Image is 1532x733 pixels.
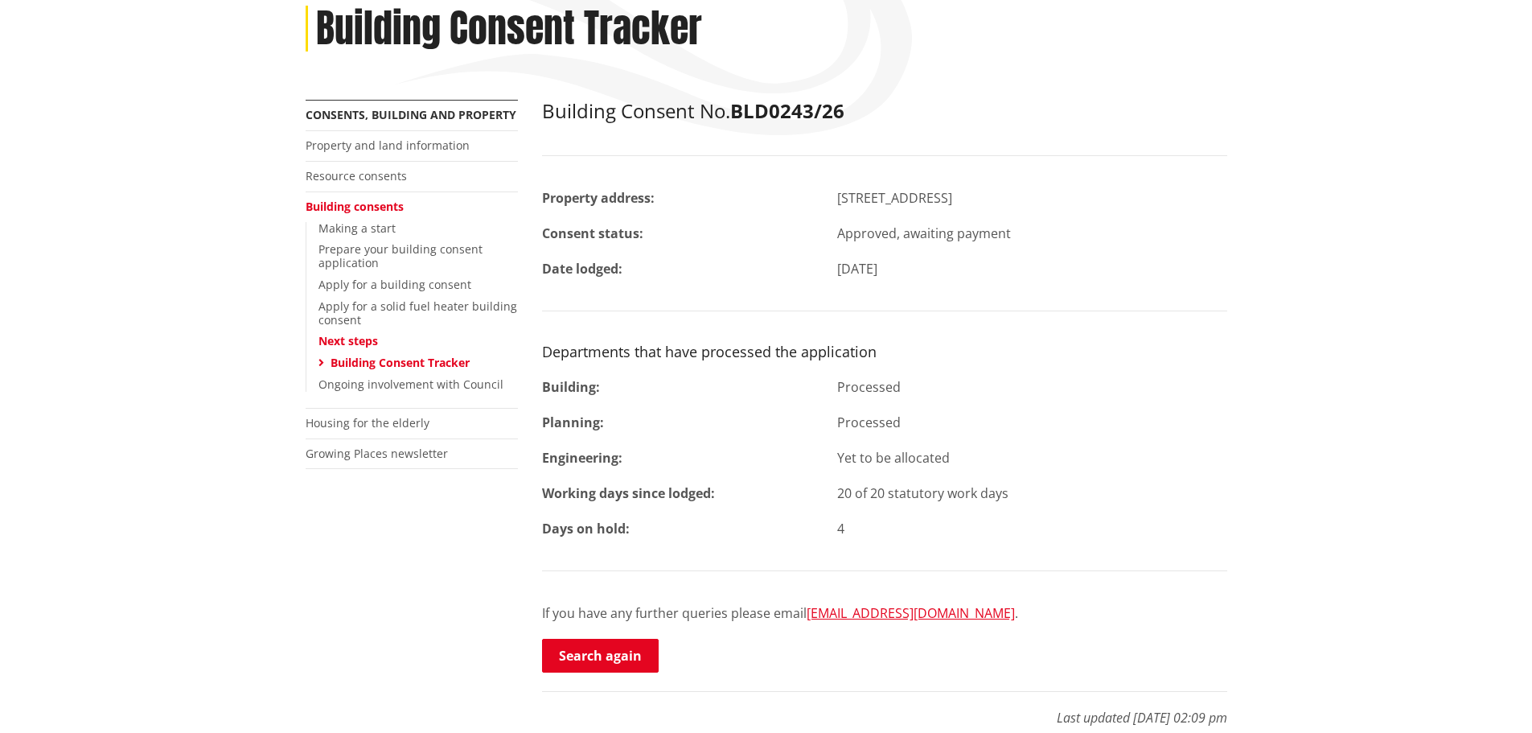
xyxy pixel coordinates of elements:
h2: Building Consent No. [542,100,1227,123]
a: Prepare your building consent application [318,241,483,270]
strong: BLD0243/26 [730,97,844,124]
a: [EMAIL_ADDRESS][DOMAIN_NAME] [807,604,1015,622]
div: Yet to be allocated [825,448,1239,467]
h3: Departments that have processed the application [542,344,1227,361]
strong: Working days since lodged: [542,484,715,502]
div: 20 of 20 statutory work days [825,484,1239,503]
p: Last updated [DATE] 02:09 pm [542,691,1227,727]
div: Processed [825,377,1239,397]
a: Building Consent Tracker [331,355,470,370]
strong: Property address: [542,189,655,207]
a: Property and land information [306,138,470,153]
div: [DATE] [825,259,1239,278]
a: Resource consents [306,168,407,183]
div: 4 [825,519,1239,538]
a: Search again [542,639,659,673]
strong: Planning: [542,414,604,431]
a: Making a start [318,220,396,236]
div: Approved, awaiting payment [825,224,1239,243]
div: Processed [825,413,1239,432]
strong: Days on hold: [542,520,630,537]
a: Growing Places newsletter [306,446,448,461]
a: Building consents [306,199,404,214]
iframe: Messenger Launcher [1458,665,1516,723]
div: [STREET_ADDRESS] [825,188,1239,208]
p: If you have any further queries please email . [542,603,1227,623]
a: Ongoing involvement with Council [318,377,503,392]
strong: Date lodged: [542,260,622,278]
a: Next steps [318,333,378,348]
h1: Building Consent Tracker [316,6,702,52]
a: Housing for the elderly [306,415,429,430]
strong: Consent status: [542,224,643,242]
a: Consents, building and property [306,107,516,122]
strong: Engineering: [542,449,622,467]
a: Apply for a building consent [318,277,471,292]
strong: Building: [542,378,600,396]
a: Apply for a solid fuel heater building consent​ [318,299,517,327]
